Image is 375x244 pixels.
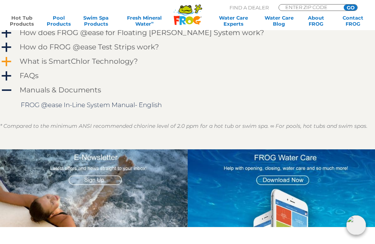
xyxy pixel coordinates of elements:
[1,28,12,39] span: a
[20,72,38,80] h4: FAQs
[119,15,170,27] a: Fresh MineralWater∞
[339,15,367,27] a: ContactFROG
[344,5,357,11] input: GO
[20,43,159,51] h4: How do FROG @ease Test Strips work?
[20,86,101,94] h4: Manuals & Documents
[81,15,110,27] a: Swim SpaProducts
[20,29,264,37] h4: How does FROG @ease for Floating [PERSON_NAME] System work?
[20,57,138,66] h4: What is SmartChlor Technology?
[210,15,256,27] a: Water CareExperts
[265,15,293,27] a: Water CareBlog
[21,101,162,109] a: FROG @ease In-Line System Manual- English
[151,20,154,25] sup: ∞
[302,15,330,27] a: AboutFROG
[1,56,12,68] span: a
[1,85,12,96] span: A
[346,215,366,235] img: openIcon
[1,71,12,82] span: a
[44,15,73,27] a: PoolProducts
[8,15,36,27] a: Hot TubProducts
[1,42,12,53] span: a
[285,5,335,10] input: Zip Code Form
[230,4,269,11] p: Find A Dealer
